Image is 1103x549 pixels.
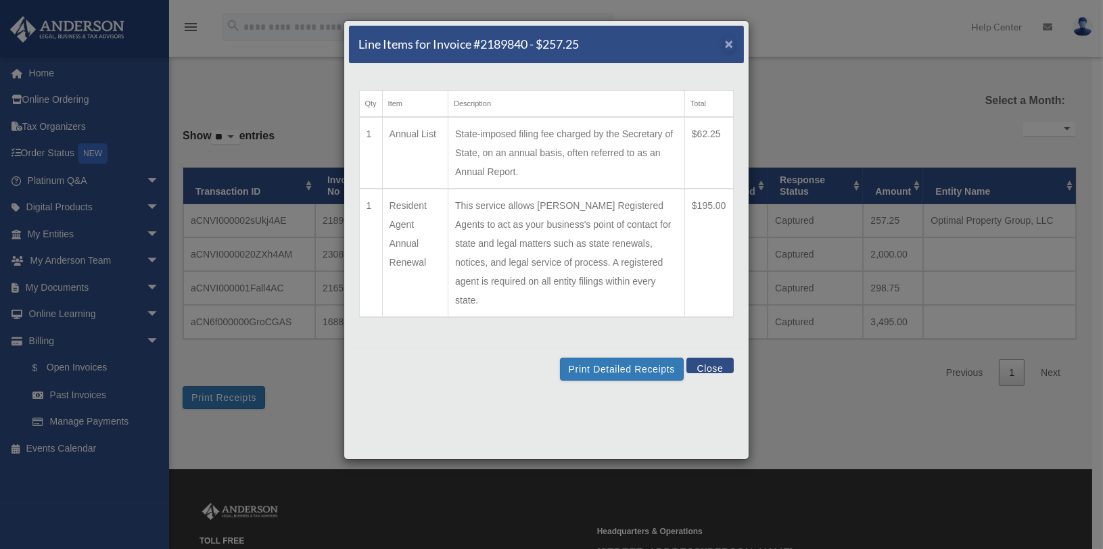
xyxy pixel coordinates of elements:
[359,117,382,189] td: 1
[686,358,733,373] button: Close
[725,36,734,51] span: ×
[382,117,448,189] td: Annual List
[684,117,733,189] td: $62.25
[684,91,733,118] th: Total
[725,37,734,51] button: Close
[359,91,382,118] th: Qty
[359,36,580,53] h5: Line Items for Invoice #2189840 - $257.25
[448,117,685,189] td: State-imposed filing fee charged by the Secretary of State, on an annual basis, often referred to...
[448,91,685,118] th: Description
[359,189,382,317] td: 1
[560,358,684,381] button: Print Detailed Receipts
[448,189,685,317] td: This service allows [PERSON_NAME] Registered Agents to act as your business's point of contact fo...
[382,91,448,118] th: Item
[684,189,733,317] td: $195.00
[382,189,448,317] td: Resident Agent Annual Renewal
